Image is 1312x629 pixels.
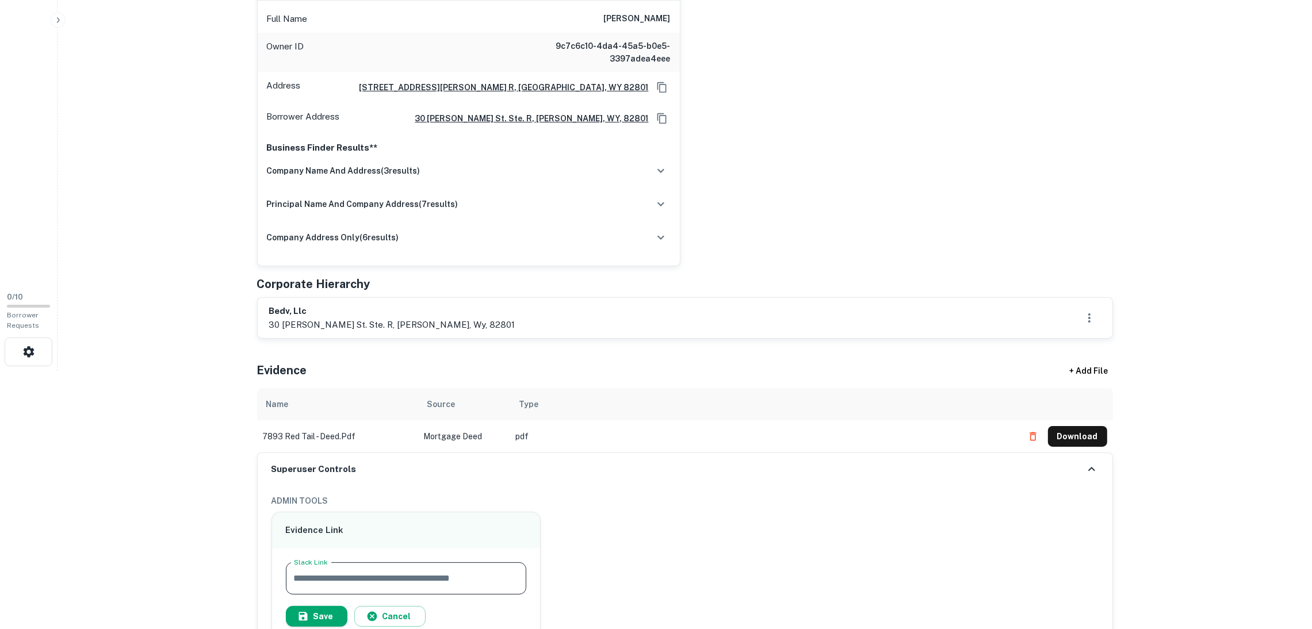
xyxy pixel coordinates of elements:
[510,388,1017,420] th: Type
[267,110,340,127] p: Borrower Address
[286,524,527,537] h6: Evidence Link
[406,112,649,125] a: 30 [PERSON_NAME] st. ste. r, [PERSON_NAME], WY, 82801
[653,110,671,127] button: Copy Address
[418,420,510,452] td: Mortgage Deed
[1254,537,1312,592] iframe: Chat Widget
[350,81,649,94] a: [STREET_ADDRESS][PERSON_NAME] R, [GEOGRAPHIC_DATA], WY 82801
[1023,427,1043,446] button: Delete file
[510,420,1017,452] td: pdf
[269,305,515,318] h6: bedv, llc
[427,397,456,411] div: Source
[267,79,301,96] p: Address
[267,164,420,177] h6: company name and address ( 3 results)
[418,388,510,420] th: Source
[653,79,671,96] button: Copy Address
[267,198,458,210] h6: principal name and company address ( 7 results)
[257,275,370,293] h5: Corporate Hierarchy
[257,388,418,420] th: Name
[7,311,39,329] span: Borrower Requests
[257,362,307,379] h5: Evidence
[257,420,418,452] td: 7893 red tail - deed.pdf
[7,293,23,301] span: 0 / 10
[269,318,515,332] p: 30 [PERSON_NAME] st. ste. r, [PERSON_NAME], wy, 82801
[267,231,399,244] h6: company address only ( 6 results)
[267,141,671,155] p: Business Finder Results**
[271,494,1099,507] h6: ADMIN TOOLS
[267,40,304,65] p: Owner ID
[533,40,671,65] h6: 9c7c6c10-4da4-45a5-b0e5-3397adea4eee
[519,397,539,411] div: Type
[1048,426,1107,447] button: Download
[286,606,347,627] button: Save
[1049,360,1129,381] div: + Add File
[294,557,328,567] label: Slack Link
[266,397,289,411] div: Name
[257,388,1113,452] div: scrollable content
[354,606,426,627] button: Cancel
[604,12,671,26] h6: [PERSON_NAME]
[267,12,308,26] p: Full Name
[271,463,357,476] h6: Superuser Controls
